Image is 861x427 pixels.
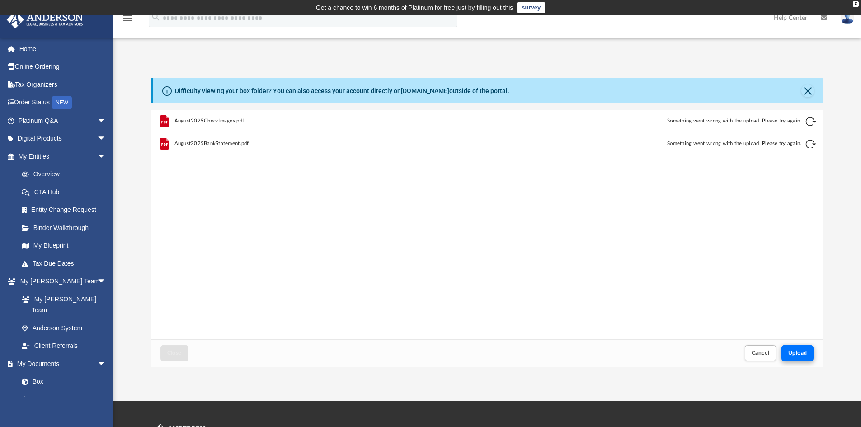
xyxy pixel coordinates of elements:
a: [DOMAIN_NAME] [401,87,449,94]
div: close [853,1,859,7]
span: arrow_drop_down [97,112,115,130]
a: survey [517,2,545,13]
span: arrow_drop_down [97,130,115,148]
div: Difficulty viewing your box folder? You can also access your account directly on outside of the p... [175,86,509,96]
a: Digital Productsarrow_drop_down [6,130,120,148]
a: Meeting Minutes [13,390,115,408]
div: Upload [151,110,824,367]
a: Tax Organizers [6,75,120,94]
a: Anderson System [13,319,115,337]
div: Get a chance to win 6 months of Platinum for free just by filling out this [316,2,513,13]
a: My Entitiesarrow_drop_down [6,147,120,165]
img: User Pic [841,11,854,24]
span: Close [167,350,182,356]
a: My Documentsarrow_drop_down [6,355,115,373]
img: Anderson Advisors Platinum Portal [4,11,86,28]
a: CTA Hub [13,183,120,201]
a: Binder Walkthrough [13,219,120,237]
span: arrow_drop_down [97,147,115,166]
i: menu [122,13,133,23]
a: My Blueprint [13,237,115,255]
span: August2025BankStatement.pdf [174,141,249,146]
div: Something went wrong with the upload. Please try again. [480,140,802,148]
span: Cancel [752,350,770,356]
button: Cancel [745,345,776,361]
a: menu [122,17,133,23]
span: Upload [788,350,807,356]
a: Home [6,40,120,58]
div: grid [151,110,824,339]
button: Upload [781,345,814,361]
div: Something went wrong with the upload. Please try again. [480,117,802,125]
a: Entity Change Request [13,201,120,219]
button: Retry [805,116,816,127]
button: Close [801,84,814,97]
span: August2025CheckImages.pdf [174,118,244,124]
a: Client Referrals [13,337,115,355]
button: Close [160,345,188,361]
span: arrow_drop_down [97,272,115,291]
div: NEW [52,96,72,109]
a: Platinum Q&Aarrow_drop_down [6,112,120,130]
a: Box [13,373,111,391]
button: Retry [805,139,816,150]
a: Online Ordering [6,58,120,76]
i: search [151,12,161,22]
a: Order StatusNEW [6,94,120,112]
a: My [PERSON_NAME] Team [13,290,111,319]
span: arrow_drop_down [97,355,115,373]
a: Tax Due Dates [13,254,120,272]
a: My [PERSON_NAME] Teamarrow_drop_down [6,272,115,291]
a: Overview [13,165,120,183]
